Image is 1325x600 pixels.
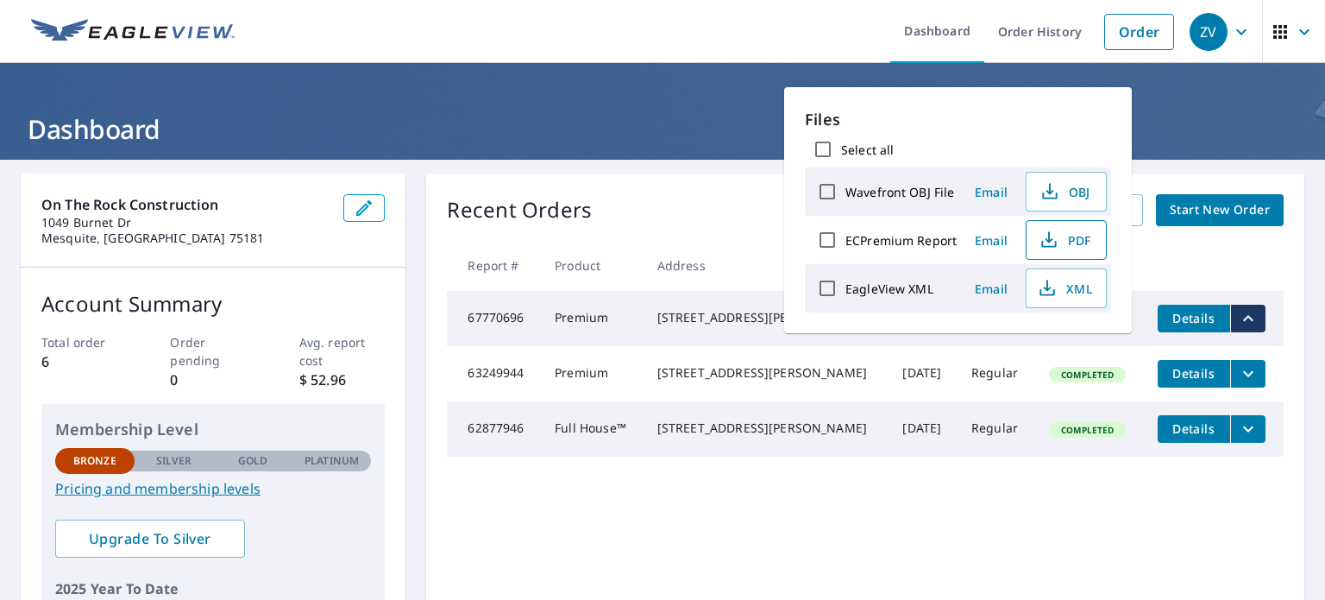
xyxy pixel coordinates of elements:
button: OBJ [1026,172,1107,212]
span: Details [1168,365,1220,382]
div: ZV [1190,13,1228,51]
th: Report # [447,240,541,291]
p: 1049 Burnet Dr [41,215,330,231]
button: filesDropdownBtn-67770696 [1230,305,1265,332]
p: Account Summary [41,288,385,319]
span: Completed [1051,369,1124,381]
label: Select all [841,142,894,158]
p: Recent Orders [447,194,592,226]
td: 67770696 [447,291,541,346]
p: Bronze [73,453,116,469]
a: Start New Order [1156,194,1284,226]
button: Email [964,275,1019,302]
td: Regular [958,346,1035,401]
div: [STREET_ADDRESS][PERSON_NAME] [657,309,876,326]
button: Email [964,227,1019,254]
label: ECPremium Report [845,232,957,249]
a: Upgrade To Silver [55,520,245,558]
button: Email [964,179,1019,205]
span: Email [970,281,1012,297]
td: 63249944 [447,346,541,401]
button: detailsBtn-62877946 [1158,415,1230,443]
button: XML [1026,268,1107,308]
th: Product [541,240,644,291]
h1: Dashboard [21,111,1304,147]
span: Completed [1051,424,1124,436]
p: Avg. report cost [299,333,386,369]
td: Premium [541,346,644,401]
a: Order [1104,14,1174,50]
span: Start New Order [1170,199,1270,221]
button: detailsBtn-67770696 [1158,305,1230,332]
p: Total order [41,333,128,351]
p: Silver [156,453,192,469]
td: Premium [541,291,644,346]
span: PDF [1037,230,1092,250]
p: $ 52.96 [299,369,386,390]
span: XML [1037,278,1092,299]
p: Mesquite, [GEOGRAPHIC_DATA] 75181 [41,231,330,246]
label: Wavefront OBJ File [845,184,954,200]
td: [DATE] [889,346,958,401]
a: Pricing and membership levels [55,478,371,499]
button: filesDropdownBtn-62877946 [1230,415,1265,443]
button: filesDropdownBtn-63249944 [1230,360,1265,388]
label: EagleView XML [845,281,933,297]
img: EV Logo [31,19,235,45]
td: [DATE] [889,401,958,457]
p: Membership Level [55,418,371,441]
td: Regular [958,401,1035,457]
p: Order pending [170,333,256,369]
td: 62877946 [447,401,541,457]
td: Full House™ [541,401,644,457]
p: 2025 Year To Date [55,578,371,599]
span: Email [970,184,1012,200]
span: Email [970,232,1012,249]
p: 6 [41,351,128,372]
div: [STREET_ADDRESS][PERSON_NAME] [657,364,876,382]
th: Address [644,240,889,291]
button: detailsBtn-63249944 [1158,360,1230,388]
span: Details [1168,310,1220,326]
button: PDF [1026,220,1107,260]
span: OBJ [1037,181,1092,202]
p: Gold [238,453,267,469]
p: On The Rock Construction [41,194,330,215]
div: [STREET_ADDRESS][PERSON_NAME] [657,420,876,437]
p: Files [805,108,1111,131]
span: Upgrade To Silver [69,529,231,548]
span: Details [1168,420,1220,437]
p: 0 [170,369,256,390]
p: Platinum [305,453,359,469]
